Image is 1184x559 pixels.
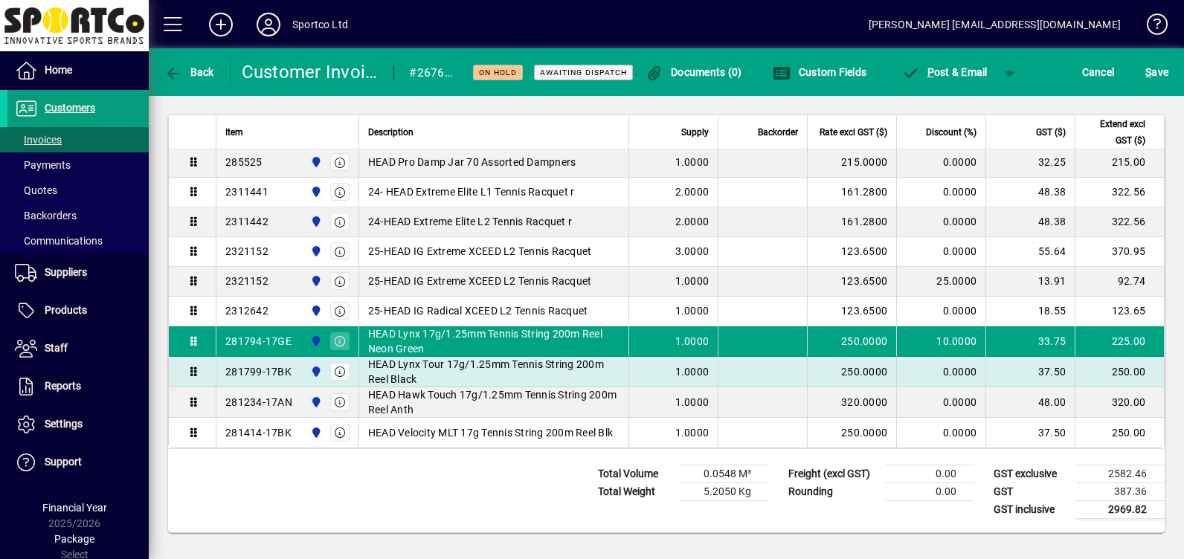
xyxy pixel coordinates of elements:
[1082,60,1115,84] span: Cancel
[680,465,769,482] td: 0.0548 M³
[896,178,985,207] td: 0.0000
[986,482,1075,500] td: GST
[306,154,324,170] span: Sportco Ltd Warehouse
[7,444,149,481] a: Support
[368,155,576,169] span: HEAD Pro Damp Jar 70 Assorted Dampners
[368,214,572,229] span: 24-HEAD Extreme Elite L2 Tennis Racquet r
[225,244,268,259] div: 2321152
[306,303,324,319] span: Sportco Ltd Warehouse
[245,11,292,38] button: Profile
[591,482,680,500] td: Total Weight
[45,342,68,354] span: Staff
[15,235,103,247] span: Communications
[896,387,985,418] td: 0.0000
[225,155,263,169] div: 285525
[926,123,977,140] span: Discount (%)
[896,237,985,267] td: 0.0000
[986,465,1075,482] td: GST exclusive
[1075,482,1165,500] td: 387.36
[7,228,149,253] a: Communications
[591,465,680,482] td: Total Volume
[225,334,292,349] div: 281794-17GE
[15,159,71,171] span: Payments
[781,482,885,500] td: Rounding
[225,364,292,379] div: 281799-17BK
[45,380,81,392] span: Reports
[773,66,866,78] span: Custom Fields
[225,214,268,229] div: 2311442
[7,292,149,329] a: Products
[985,237,1075,267] td: 55.64
[985,267,1075,297] td: 13.91
[1145,66,1151,78] span: S
[306,273,324,289] span: Sportco Ltd Warehouse
[817,395,887,410] div: 320.0000
[1145,60,1168,84] span: ave
[1075,387,1164,418] td: 320.00
[985,148,1075,178] td: 32.25
[894,59,995,85] button: Post & Email
[1075,178,1164,207] td: 322.56
[306,243,324,259] span: Sportco Ltd Warehouse
[675,155,710,169] span: 1.0000
[680,482,769,500] td: 5.2050 Kg
[306,394,324,410] span: Sportco Ltd Warehouse
[368,326,620,356] span: HEAD Lynx 17g/1.25mm Tennis String 200m Reel Neon Green
[675,214,710,229] span: 2.0000
[869,13,1121,36] div: [PERSON_NAME] [EMAIL_ADDRESS][DOMAIN_NAME]
[540,68,627,77] span: Awaiting Dispatch
[368,274,592,288] span: 25-HEAD IG Extreme XCEED L2 Tennis Racquet
[292,13,348,36] div: Sportco Ltd
[985,387,1075,418] td: 48.00
[675,244,710,259] span: 3.0000
[45,418,83,430] span: Settings
[985,326,1075,357] td: 33.75
[1075,267,1164,297] td: 92.74
[1136,3,1165,51] a: Knowledge Base
[15,210,77,222] span: Backorders
[817,214,887,229] div: 161.2800
[985,178,1075,207] td: 48.38
[817,425,887,440] div: 250.0000
[769,59,870,85] button: Custom Fields
[306,424,324,441] span: Sportco Ltd Warehouse
[675,364,710,379] span: 1.0000
[675,274,710,288] span: 1.0000
[368,123,414,140] span: Description
[368,387,620,417] span: HEAD Hawk Touch 17g/1.25mm Tennis String 200m Reel Anth
[306,333,324,349] span: Sportco Ltd Warehouse
[817,184,887,199] div: 161.2800
[7,254,149,291] a: Suppliers
[306,184,324,200] span: Sportco Ltd Warehouse
[45,456,82,468] span: Support
[149,59,231,85] app-page-header-button: Back
[1075,237,1164,267] td: 370.95
[161,59,218,85] button: Back
[45,266,87,278] span: Suppliers
[985,418,1075,447] td: 37.50
[885,482,974,500] td: 0.00
[368,303,588,318] span: 25-HEAD IG Radical XCEED L2 Tennis Racquet
[896,357,985,387] td: 0.0000
[1075,500,1165,519] td: 2969.82
[901,66,988,78] span: ost & Email
[817,274,887,288] div: 123.6500
[225,123,243,140] span: Item
[54,533,94,545] span: Package
[896,418,985,447] td: 0.0000
[1075,207,1164,237] td: 322.56
[896,207,985,237] td: 0.0000
[7,52,149,89] a: Home
[45,304,87,316] span: Products
[675,334,710,349] span: 1.0000
[7,406,149,443] a: Settings
[896,267,985,297] td: 25.0000
[7,127,149,152] a: Invoices
[817,334,887,349] div: 250.0000
[985,357,1075,387] td: 37.50
[820,123,887,140] span: Rate excl GST ($)
[15,184,57,196] span: Quotes
[242,60,379,84] div: Customer Invoice
[896,326,985,357] td: 10.0000
[758,123,798,140] span: Backorder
